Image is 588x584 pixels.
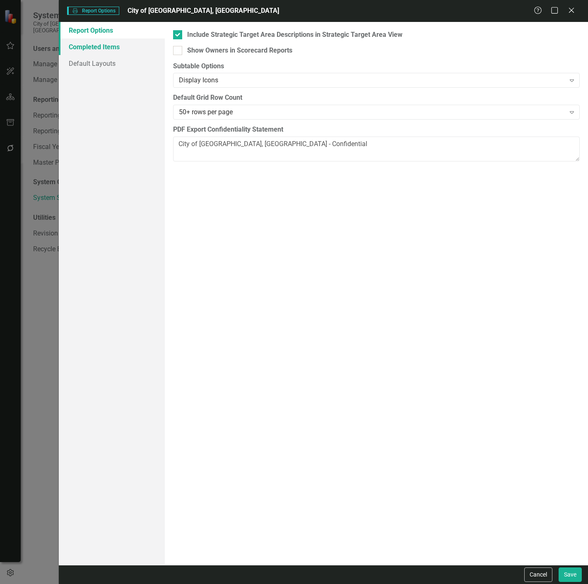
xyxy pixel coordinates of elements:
a: Default Layouts [59,55,165,72]
button: Save [559,567,582,582]
label: Subtable Options [173,62,580,71]
label: Default Grid Row Count [173,93,580,103]
div: Show Owners in Scorecard Reports [187,46,292,55]
div: 50+ rows per page [179,108,565,117]
span: Report Options [67,7,119,15]
button: Cancel [524,567,552,582]
a: Completed Items [59,38,165,55]
div: Include Strategic Target Area Descriptions in Strategic Target Area View [187,30,402,40]
span: City of [GEOGRAPHIC_DATA], [GEOGRAPHIC_DATA] [128,7,279,14]
textarea: City of [GEOGRAPHIC_DATA], [GEOGRAPHIC_DATA] - Confidential [173,137,580,161]
label: PDF Export Confidentiality Statement [173,125,580,135]
div: Display Icons [179,76,565,85]
a: Report Options [59,22,165,38]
